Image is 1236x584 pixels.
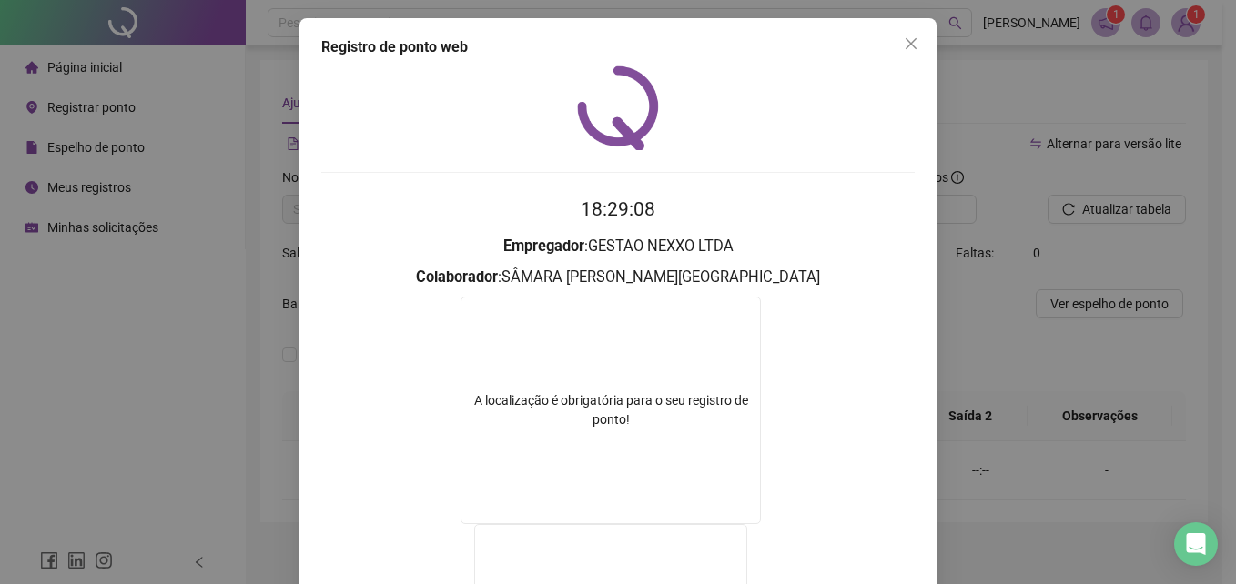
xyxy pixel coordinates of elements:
div: Registro de ponto web [321,36,915,58]
strong: Colaborador [416,268,498,286]
strong: Empregador [503,237,584,255]
time: 18:29:08 [581,198,655,220]
img: QRPoint [577,65,659,150]
button: Close [897,29,926,58]
h3: : GESTAO NEXXO LTDA [321,235,915,258]
h3: : SÂMARA [PERSON_NAME][GEOGRAPHIC_DATA] [321,266,915,289]
div: Open Intercom Messenger [1174,522,1218,566]
span: close [904,36,918,51]
div: A localização é obrigatória para o seu registro de ponto! [461,391,760,429]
